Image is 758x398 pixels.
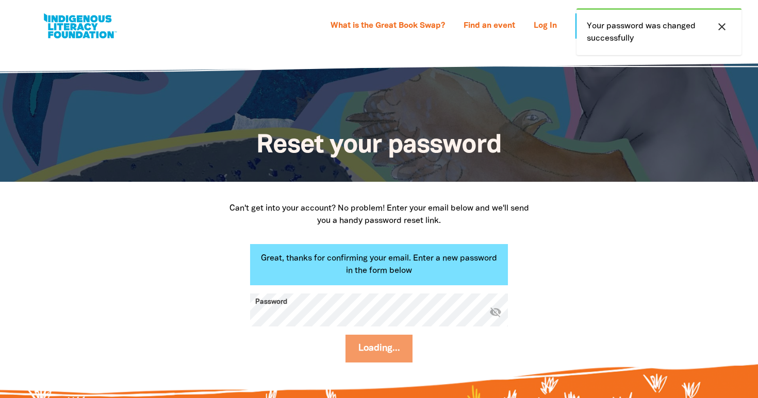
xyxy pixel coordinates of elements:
[489,306,502,318] i: Hide password
[224,202,534,227] p: Can't get into your account? No problem! Enter your email below and we'll send you a handy passwo...
[576,8,741,55] div: Your password was changed successfully
[250,244,508,285] p: Great, thanks for confirming your email. Enter a new password in the form below
[575,13,643,39] a: Sign Up
[457,18,521,34] a: Find an event
[256,134,501,158] span: Reset your password
[713,20,731,33] button: close
[489,306,502,320] button: visibility_off
[716,21,728,33] i: close
[528,18,563,34] a: Log In
[324,18,451,34] a: What is the Great Book Swap?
